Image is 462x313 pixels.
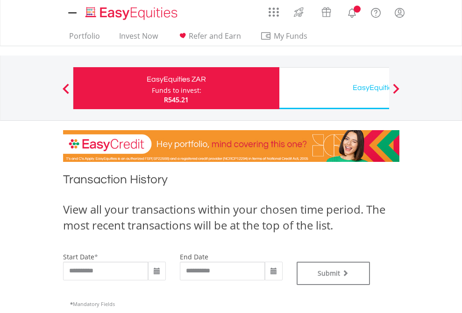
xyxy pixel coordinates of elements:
a: Vouchers [313,2,340,20]
div: EasyEquities ZAR [79,73,274,86]
img: EasyCredit Promotion Banner [63,130,399,162]
img: vouchers-v2.svg [319,5,334,20]
label: start date [63,252,94,261]
button: Next [387,88,405,97]
a: Invest Now [115,31,162,46]
img: EasyEquities_Logo.png [84,6,181,21]
a: Refer and Earn [173,31,245,46]
a: AppsGrid [263,2,285,17]
img: thrive-v2.svg [291,5,306,20]
div: Funds to invest: [152,86,201,95]
span: My Funds [260,30,321,42]
img: grid-menu-icon.svg [269,7,279,17]
a: Home page [82,2,181,21]
span: Refer and Earn [189,31,241,41]
button: Previous [57,88,75,97]
h1: Transaction History [63,171,399,192]
span: R545.21 [164,95,189,104]
a: FAQ's and Support [364,2,388,21]
a: My Profile [388,2,412,23]
a: Portfolio [65,31,104,46]
div: View all your transactions within your chosen time period. The most recent transactions will be a... [63,202,399,234]
a: Notifications [340,2,364,21]
label: end date [180,252,208,261]
button: Submit [297,262,370,285]
span: Mandatory Fields [70,300,115,307]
